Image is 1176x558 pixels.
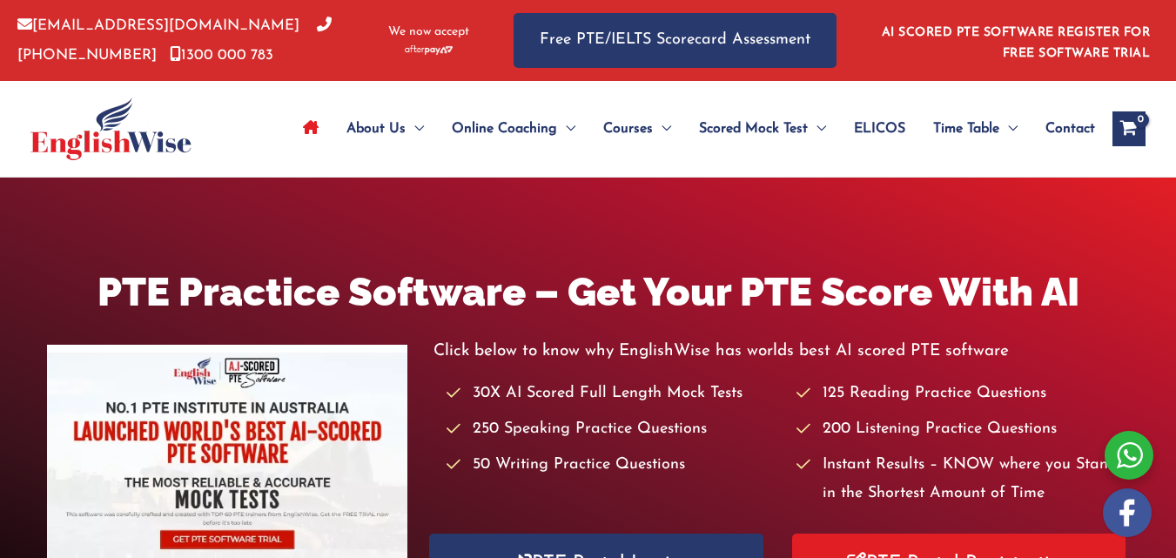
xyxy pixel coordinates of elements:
[808,98,826,159] span: Menu Toggle
[919,98,1032,159] a: Time TableMenu Toggle
[685,98,840,159] a: Scored Mock TestMenu Toggle
[47,265,1129,319] h1: PTE Practice Software – Get Your PTE Score With AI
[1045,98,1095,159] span: Contact
[406,98,424,159] span: Menu Toggle
[17,18,332,62] a: [PHONE_NUMBER]
[589,98,685,159] a: CoursesMenu Toggle
[170,48,273,63] a: 1300 000 783
[438,98,589,159] a: Online CoachingMenu Toggle
[1103,488,1152,537] img: white-facebook.png
[796,415,1129,444] li: 200 Listening Practice Questions
[796,451,1129,509] li: Instant Results – KNOW where you Stand in the Shortest Amount of Time
[699,98,808,159] span: Scored Mock Test
[1032,98,1095,159] a: Contact
[447,451,779,480] li: 50 Writing Practice Questions
[514,13,837,68] a: Free PTE/IELTS Scorecard Assessment
[447,380,779,408] li: 30X AI Scored Full Length Mock Tests
[447,415,779,444] li: 250 Speaking Practice Questions
[653,98,671,159] span: Menu Toggle
[1112,111,1146,146] a: View Shopping Cart, empty
[452,98,557,159] span: Online Coaching
[603,98,653,159] span: Courses
[854,98,905,159] span: ELICOS
[346,98,406,159] span: About Us
[999,98,1018,159] span: Menu Toggle
[333,98,438,159] a: About UsMenu Toggle
[17,18,299,33] a: [EMAIL_ADDRESS][DOMAIN_NAME]
[840,98,919,159] a: ELICOS
[388,24,469,41] span: We now accept
[557,98,575,159] span: Menu Toggle
[796,380,1129,408] li: 125 Reading Practice Questions
[405,45,453,55] img: Afterpay-Logo
[289,98,1095,159] nav: Site Navigation: Main Menu
[433,337,1129,366] p: Click below to know why EnglishWise has worlds best AI scored PTE software
[933,98,999,159] span: Time Table
[882,26,1151,60] a: AI SCORED PTE SOFTWARE REGISTER FOR FREE SOFTWARE TRIAL
[871,12,1159,69] aside: Header Widget 1
[30,97,192,160] img: cropped-ew-logo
